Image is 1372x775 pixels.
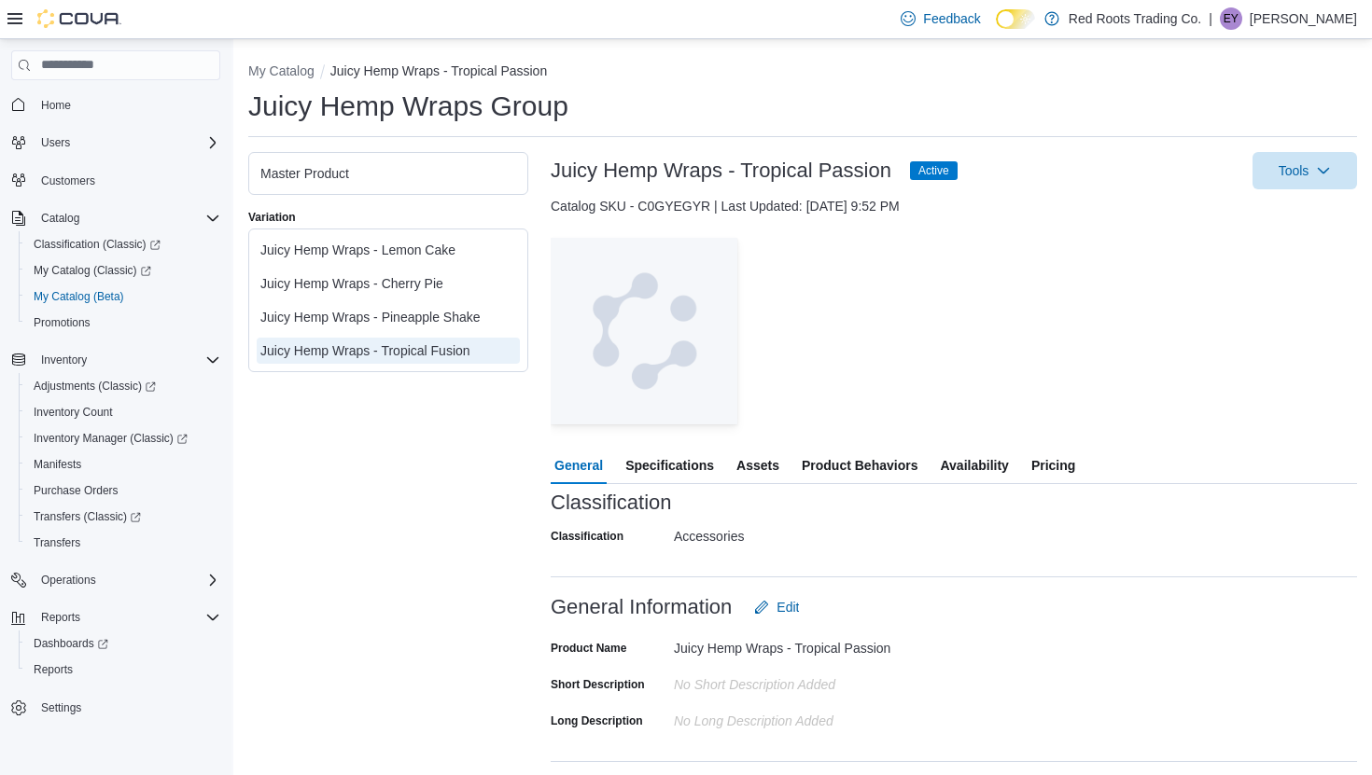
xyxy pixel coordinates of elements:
a: Transfers (Classic) [26,505,148,528]
span: Settings [34,696,220,719]
a: My Catalog (Beta) [26,285,132,308]
label: Short Description [551,677,645,692]
img: Image for Cova Placeholder [551,238,737,424]
span: Inventory Count [26,401,220,423]
button: Inventory [34,349,94,371]
h1: Juicy Hemp Wraps Group [248,88,568,125]
button: Edit [747,588,806,626]
button: Customers [4,167,228,194]
button: Reports [4,604,228,630]
button: My Catalog [248,63,315,78]
h3: Juicy Hemp Wraps - Tropical Passion [551,159,891,182]
span: Edit [777,598,799,616]
label: Long Description [551,713,643,728]
span: Active [918,162,949,179]
div: No Long Description added [674,706,924,728]
span: Purchase Orders [26,479,220,502]
span: Feedback [923,9,980,28]
span: Pricing [1031,447,1075,484]
button: Reports [34,606,88,629]
span: Assets [736,447,779,484]
a: Customers [34,170,103,192]
button: Users [34,131,77,154]
a: Promotions [26,311,98,334]
label: Variation [248,210,296,225]
span: Promotions [34,315,91,330]
button: My Catalog (Beta) [19,284,228,310]
button: Transfers [19,530,228,556]
label: Classification [551,529,623,544]
p: | [1209,7,1212,30]
span: EY [1224,7,1239,30]
span: Dashboards [34,636,108,651]
a: Reports [26,658,80,681]
span: Customers [34,169,220,192]
a: Classification (Classic) [19,231,228,257]
span: My Catalog (Beta) [26,285,220,308]
div: Juicy Hemp Wraps - Pineapple Shake [260,308,516,326]
a: Home [34,94,78,117]
img: Cova [37,9,121,28]
a: Inventory Manager (Classic) [19,425,228,451]
span: My Catalog (Classic) [34,263,151,278]
span: Promotions [26,311,220,334]
div: Juicy Hemp Wraps - Cherry Pie [260,274,516,293]
span: Classification (Classic) [26,233,220,256]
span: Reports [34,662,73,677]
span: Inventory [34,349,220,371]
a: Manifests [26,453,89,476]
button: Catalog [34,207,87,229]
span: Classification (Classic) [34,237,161,252]
span: Settings [41,700,81,715]
span: Product Behaviors [802,447,917,484]
span: Home [34,93,220,117]
span: Dark Mode [996,29,997,30]
span: Reports [41,610,80,625]
a: Adjustments (Classic) [19,373,228,399]
a: Transfers [26,532,88,554]
button: Manifests [19,451,228,477]
div: Juicy Hemp Wraps - Tropical Fusion [260,341,516,360]
span: Transfers (Classic) [34,509,141,524]
a: Inventory Manager (Classic) [26,427,195,450]
span: Catalog [41,211,79,226]
h3: Classification [551,491,672,514]
a: Purchase Orders [26,479,126,502]
p: [PERSON_NAME] [1250,7,1357,30]
span: Inventory Manager (Classic) [34,431,188,446]
span: Specifications [625,447,714,484]
a: Transfers (Classic) [19,504,228,530]
span: Manifests [26,453,220,476]
span: Users [34,131,220,154]
span: Customers [41,173,95,188]
nav: Complex example [11,84,220,770]
span: Reports [34,606,220,629]
span: Home [41,98,71,113]
a: Settings [34,697,89,719]
span: Adjustments (Classic) [26,375,220,397]
button: Reports [19,657,228,683]
span: Purchase Orders [34,483,119,498]
button: Juicy Hemp Wraps - Tropical Passion [330,63,547,78]
nav: An example of EuiBreadcrumbs [248,62,1357,84]
label: Product Name [551,641,626,656]
span: Transfers [26,532,220,554]
span: Dashboards [26,632,220,655]
span: Inventory Manager (Classic) [26,427,220,450]
a: Classification (Classic) [26,233,168,256]
span: Tools [1279,161,1309,180]
span: Transfers [34,535,80,550]
button: Users [4,130,228,156]
a: Adjustments (Classic) [26,375,163,397]
span: Availability [940,447,1008,484]
span: Operations [34,569,220,591]
span: Active [910,161,958,180]
button: Promotions [19,310,228,336]
a: Inventory Count [26,401,120,423]
span: My Catalog (Classic) [26,259,220,282]
button: Inventory Count [19,399,228,425]
button: Tools [1253,152,1357,189]
div: Catalog SKU - C0GYEGYR | Last Updated: [DATE] 9:52 PM [551,197,1357,215]
span: Users [41,135,70,150]
div: Master Product [260,164,516,183]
